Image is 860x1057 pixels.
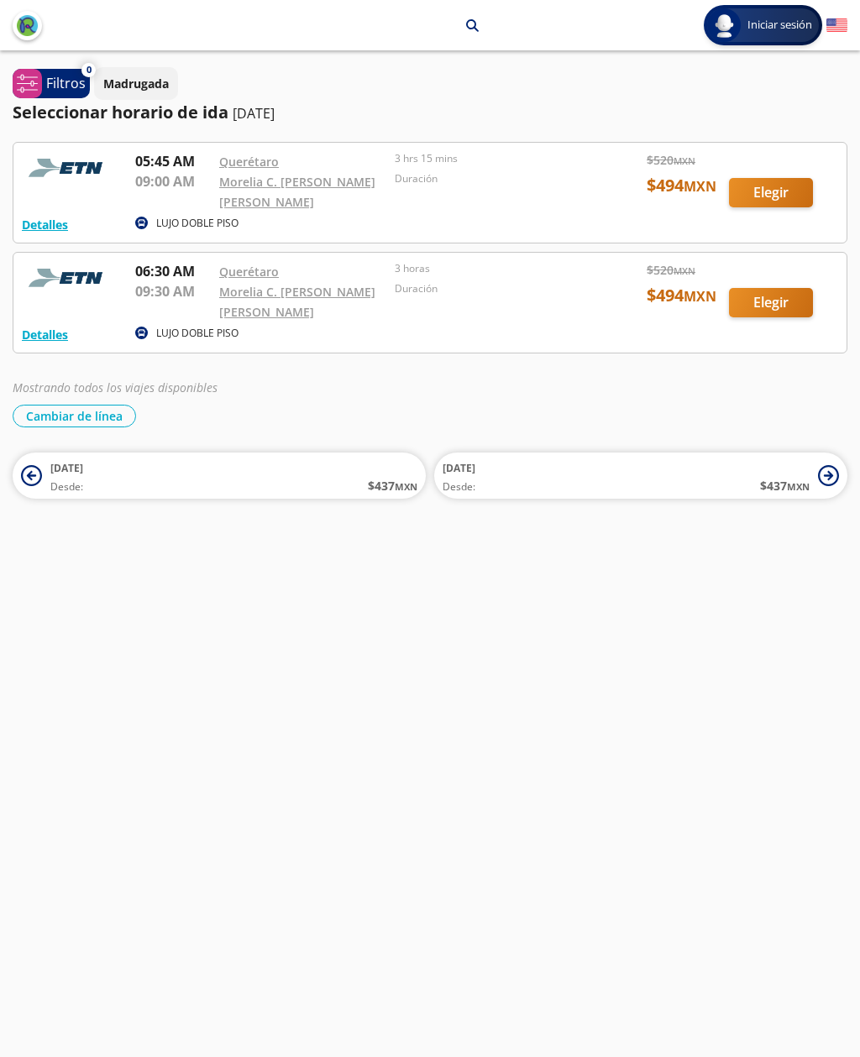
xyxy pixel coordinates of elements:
p: LUJO DOBLE PISO [156,326,239,341]
span: [DATE] [50,461,83,475]
p: [DATE] [233,103,275,123]
button: [DATE]Desde:$437MXN [434,453,847,499]
span: $ 437 [368,477,417,494]
a: Morelia C. [PERSON_NAME] [PERSON_NAME] [219,284,375,320]
button: Madrugada [94,67,178,100]
p: Madrugada [103,75,169,92]
button: Cambiar de línea [13,405,136,427]
button: Detalles [22,326,68,343]
p: Morelia [410,17,454,34]
span: [DATE] [443,461,475,475]
p: LUJO DOBLE PISO [156,216,239,231]
button: [DATE]Desde:$437MXN [13,453,426,499]
p: Filtros [46,73,86,93]
a: Morelia C. [PERSON_NAME] [PERSON_NAME] [219,174,375,210]
p: Santiago de Querétaro [263,17,389,34]
button: Detalles [22,216,68,233]
span: 0 [87,63,92,77]
span: Iniciar sesión [741,17,819,34]
span: Desde: [50,479,83,494]
span: Desde: [443,479,475,494]
a: Querétaro [219,264,279,280]
span: $ 437 [760,477,810,494]
em: Mostrando todos los viajes disponibles [13,379,218,395]
a: Querétaro [219,154,279,170]
p: Seleccionar horario de ida [13,100,228,125]
button: back [13,11,42,40]
button: 0Filtros [13,69,90,98]
small: MXN [395,480,417,493]
button: English [826,15,847,36]
small: MXN [787,480,810,493]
